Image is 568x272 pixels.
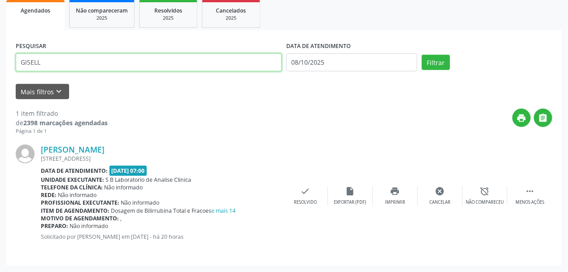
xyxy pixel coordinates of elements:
[538,113,548,123] i: 
[286,53,417,71] input: Selecione um intervalo
[216,7,246,14] span: Cancelados
[345,186,355,196] i: insert_drive_file
[286,39,351,53] label: DATA DE ATENDIMENTO
[111,207,236,215] span: Dosagem de Bilirrubina Total e Fracoes
[16,127,108,135] div: Página 1 de 1
[70,222,109,230] span: Não informado
[105,184,143,191] span: Não informado
[212,207,236,215] a: e mais 14
[21,7,50,14] span: Agendados
[16,84,69,100] button: Mais filtroskeyboard_arrow_down
[54,87,64,97] i: keyboard_arrow_down
[334,199,367,206] div: Exportar (PDF)
[525,186,535,196] i: 
[534,109,552,127] button: 
[466,199,504,206] div: Não compareceu
[154,7,182,14] span: Resolvidos
[429,199,450,206] div: Cancelar
[121,215,122,222] span: ,
[121,199,160,206] span: Não informado
[41,222,68,230] b: Preparo:
[146,15,191,22] div: 2025
[106,176,192,184] span: S B Laboratorio de Analise Clinica
[517,113,527,123] i: print
[41,145,105,154] a: [PERSON_NAME]
[76,15,128,22] div: 2025
[76,7,128,14] span: Não compareceram
[435,186,445,196] i: cancel
[41,184,103,191] b: Telefone da clínica:
[422,55,450,70] button: Filtrar
[41,215,119,222] b: Motivo de agendamento:
[16,145,35,163] img: img
[16,39,46,53] label: PESQUISAR
[301,186,310,196] i: check
[41,167,108,175] b: Data de atendimento:
[41,191,57,199] b: Rede:
[16,109,108,118] div: 1 item filtrado
[58,191,97,199] span: Não informado
[16,118,108,127] div: de
[390,186,400,196] i: print
[516,199,544,206] div: Menos ações
[209,15,253,22] div: 2025
[16,53,282,71] input: Nome, CNS
[41,155,283,162] div: [STREET_ADDRESS]
[41,199,119,206] b: Profissional executante:
[41,233,283,241] p: Solicitado por [PERSON_NAME] em [DATE] - há 20 horas
[23,118,108,127] strong: 2398 marcações agendadas
[480,186,490,196] i: alarm_off
[385,199,405,206] div: Imprimir
[294,199,317,206] div: Resolvido
[41,176,104,184] b: Unidade executante:
[41,207,109,215] b: Item de agendamento:
[512,109,531,127] button: print
[109,166,147,176] span: [DATE] 07:00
